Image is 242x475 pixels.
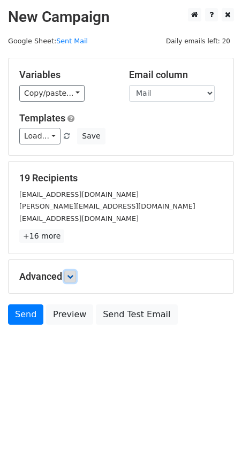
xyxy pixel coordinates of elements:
[19,112,65,124] a: Templates
[19,214,139,223] small: [EMAIL_ADDRESS][DOMAIN_NAME]​​​​​​​
[46,304,93,325] a: Preview
[162,35,234,47] span: Daily emails left: 20
[19,172,223,184] h5: 19 Recipients
[19,202,195,210] small: [PERSON_NAME][EMAIL_ADDRESS][DOMAIN_NAME]
[56,37,88,45] a: Sent Mail
[188,424,242,475] iframe: Chat Widget
[8,8,234,26] h2: New Campaign
[19,69,113,81] h5: Variables
[162,37,234,45] a: Daily emails left: 20
[8,304,43,325] a: Send
[19,128,61,144] a: Load...
[77,128,105,144] button: Save
[129,69,223,81] h5: Email column
[19,85,85,102] a: Copy/paste...
[188,424,242,475] div: 聊天小工具
[8,37,88,45] small: Google Sheet:
[19,271,223,282] h5: Advanced
[96,304,177,325] a: Send Test Email
[19,190,139,198] small: [EMAIL_ADDRESS][DOMAIN_NAME]
[19,229,64,243] a: +16 more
